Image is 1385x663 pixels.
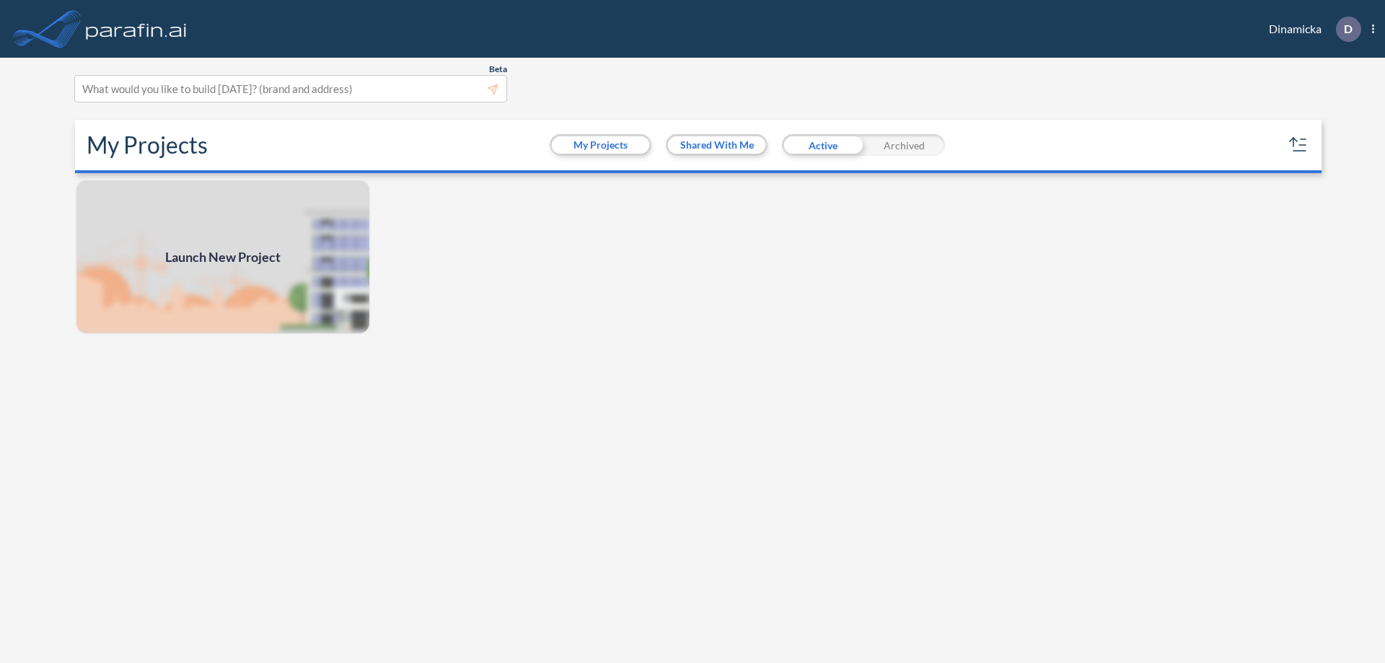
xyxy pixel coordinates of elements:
[83,14,190,43] img: logo
[1287,133,1310,157] button: sort
[75,179,371,335] img: add
[863,134,945,156] div: Archived
[668,136,765,154] button: Shared With Me
[1247,17,1374,42] div: Dinamicka
[782,134,863,156] div: Active
[165,247,281,267] span: Launch New Project
[489,63,507,75] span: Beta
[552,136,649,154] button: My Projects
[87,131,208,159] h2: My Projects
[1344,22,1353,35] p: D
[75,179,371,335] a: Launch New Project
